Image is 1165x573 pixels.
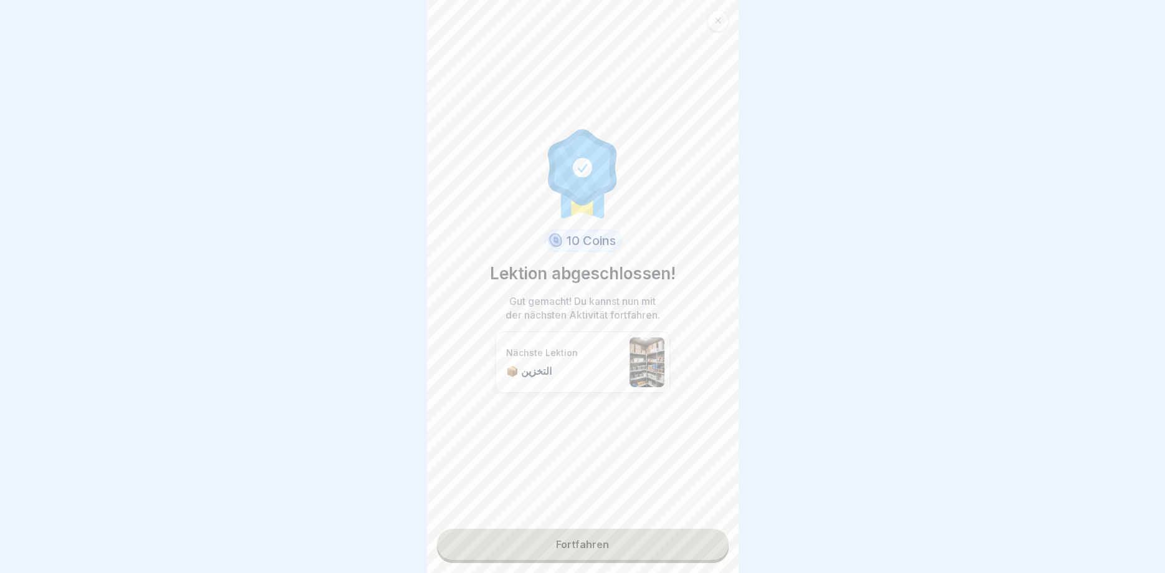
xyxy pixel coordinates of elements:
img: completion.svg [541,126,625,219]
p: Gut gemacht! Du kannst nun mit der nächsten Aktivität fortfahren. [502,294,664,322]
img: coin.svg [546,231,564,250]
div: 10 Coins [544,229,621,252]
p: Lektion abgeschlossen! [490,262,676,286]
p: Nächste Lektion [506,347,623,359]
p: 📦 التخزين [506,365,623,377]
a: Fortfahren [437,529,729,560]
